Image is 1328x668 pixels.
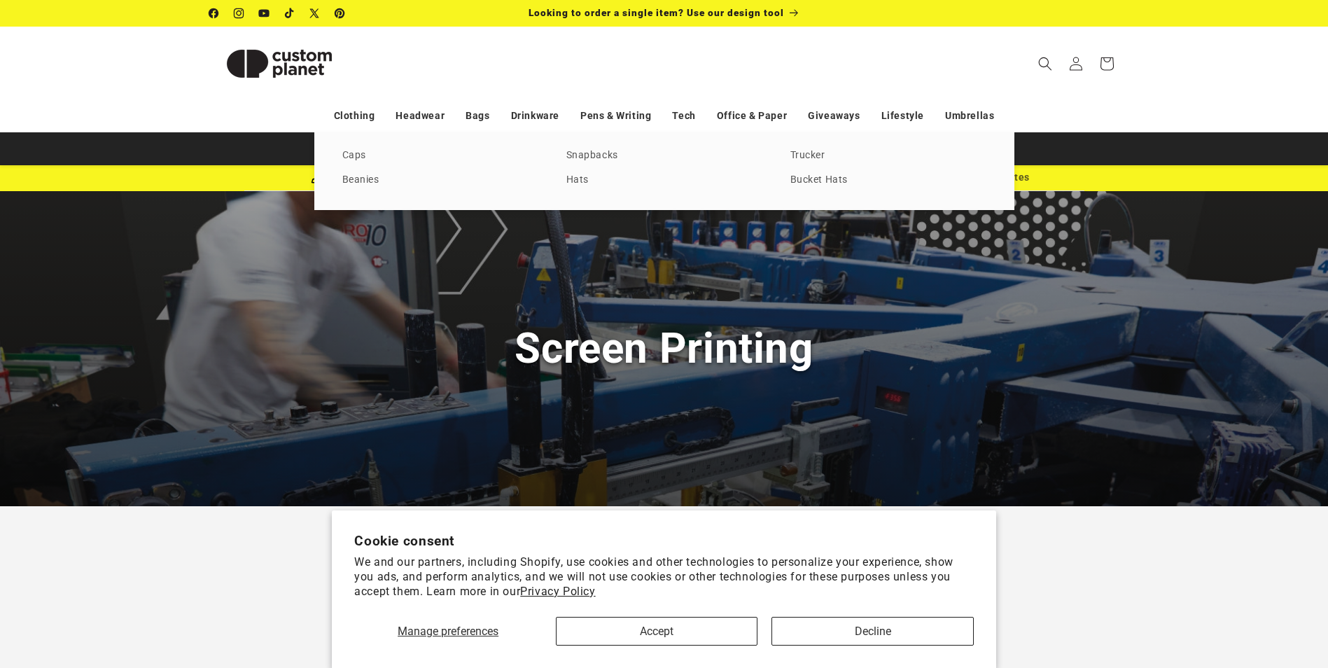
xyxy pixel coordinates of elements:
img: Custom Planet [209,32,349,95]
a: Hats [566,171,762,190]
a: Bucket Hats [790,171,986,190]
button: Manage preferences [354,617,542,646]
a: Clothing [334,104,375,128]
button: Accept [556,617,757,646]
button: Decline [771,617,973,646]
span: Manage preferences [398,625,498,638]
span: Looking to order a single item? Use our design tool [529,7,784,18]
a: Trucker [790,146,986,165]
a: Privacy Policy [520,585,595,598]
h2: Cookie consent [354,533,974,549]
a: Umbrellas [945,104,994,128]
h1: Screen Printing [515,321,813,375]
a: Lifestyle [881,104,924,128]
p: We and our partners, including Shopify, use cookies and other technologies to personalize your ex... [354,555,974,599]
summary: Search [1030,48,1061,79]
a: Drinkware [511,104,559,128]
a: Beanies [342,171,538,190]
a: Office & Paper [717,104,787,128]
a: Snapbacks [566,146,762,165]
a: Bags [466,104,489,128]
a: Caps [342,146,538,165]
a: Giveaways [808,104,860,128]
a: Pens & Writing [580,104,651,128]
a: Headwear [396,104,445,128]
a: Custom Planet [204,27,354,100]
a: Tech [672,104,695,128]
